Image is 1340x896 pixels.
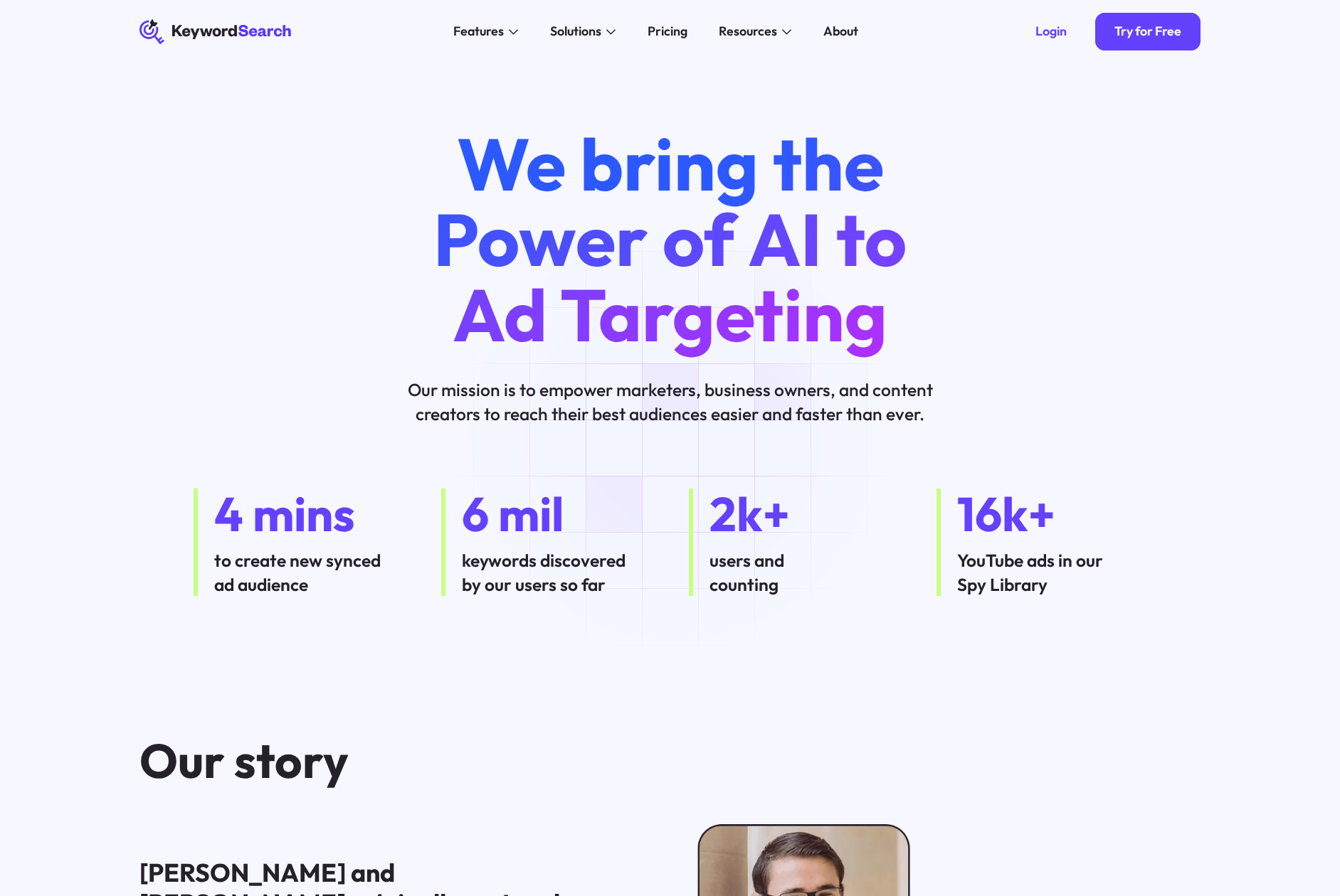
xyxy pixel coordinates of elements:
a: About [813,19,867,45]
div: 6 mil [462,489,651,539]
div: Features [453,22,504,41]
a: Try for Free [1095,13,1201,51]
div: Try for Free [1114,23,1181,39]
a: Pricing [638,19,697,45]
h3: Our story [139,735,902,786]
div: Resources [719,22,777,41]
div: Login [1035,23,1067,39]
div: YouTube ads in our Spy Library [957,548,1146,596]
div: Pricing [648,22,687,41]
div: users and counting [709,548,899,596]
div: 4 mins [214,489,403,539]
div: to create new synced ad audience [214,548,403,596]
div: 16k+ [957,489,1146,539]
div: 2k+ [709,489,899,539]
a: Login [1016,13,1086,51]
div: About [823,22,858,41]
div: keywords discovered by our users so far [462,548,651,596]
div: Solutions [550,22,601,41]
span: We bring the Power of AI to Ad Targeting [433,117,907,360]
p: Our mission is to empower marketers, business owners, and content creators to reach their best au... [384,378,956,425]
